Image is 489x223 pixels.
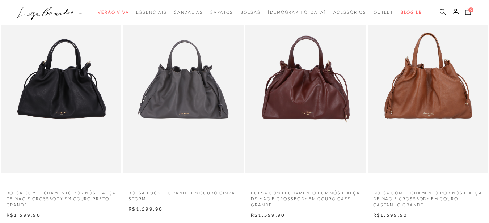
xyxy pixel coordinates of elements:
[128,206,163,212] span: R$1.599,90
[468,7,473,12] span: 0
[268,10,326,15] span: [DEMOGRAPHIC_DATA]
[268,6,326,19] a: noSubCategoriesText
[373,212,407,218] span: R$1.599,90
[401,6,422,19] a: BLOG LB
[368,186,488,208] a: BOLSA COM FECHAMENTO POR NÓS E ALÇA DE MÃO E CROSSBODY EM COURO CASTANHO GRANDE
[401,10,422,15] span: BLOG LB
[333,6,366,19] a: categoryNavScreenReaderText
[374,6,394,19] a: categoryNavScreenReaderText
[123,186,244,202] a: BOLSA BUCKET GRANDE EM COURO CINZA STORM
[245,186,366,208] a: BOLSA COM FECHAMENTO POR NÓS E ALÇA DE MÃO E CROSSBODY EM COURO CAFÉ GRANDE
[463,8,473,18] button: 0
[98,6,129,19] a: categoryNavScreenReaderText
[374,10,394,15] span: Outlet
[240,10,261,15] span: Bolsas
[240,6,261,19] a: categoryNavScreenReaderText
[136,6,166,19] a: categoryNavScreenReaderText
[210,10,233,15] span: Sapatos
[251,212,285,218] span: R$1.599,90
[98,10,129,15] span: Verão Viva
[210,6,233,19] a: categoryNavScreenReaderText
[174,10,203,15] span: Sandálias
[136,10,166,15] span: Essenciais
[174,6,203,19] a: categoryNavScreenReaderText
[1,186,122,208] a: BOLSA COM FECHAMENTO POR NÓS E ALÇA DE MÃO E CROSSBODY EM COURO PRETO GRANDE
[7,212,41,218] span: R$1.599,90
[333,10,366,15] span: Acessórios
